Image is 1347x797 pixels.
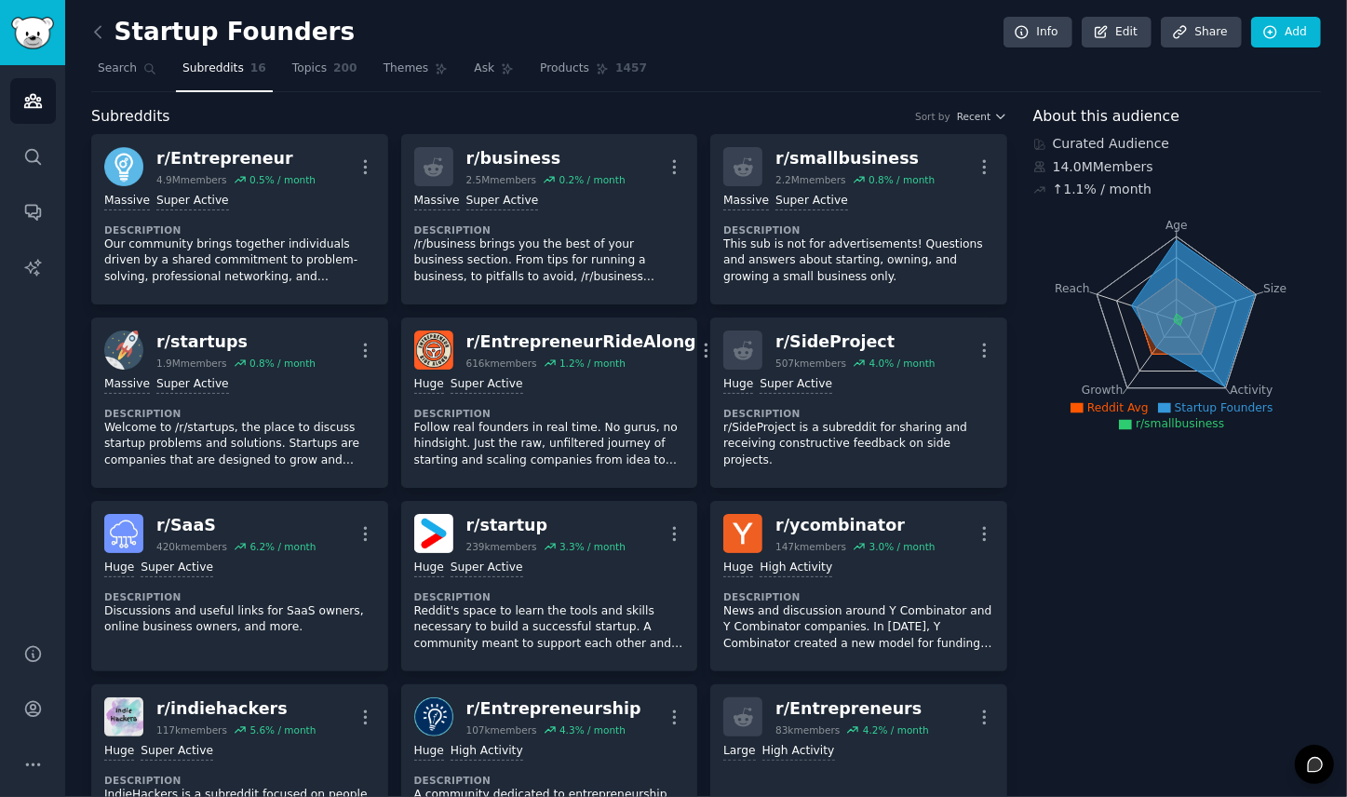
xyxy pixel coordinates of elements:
[414,590,685,603] dt: Description
[1263,281,1286,294] tspan: Size
[775,540,846,553] div: 147k members
[775,331,935,354] div: r/ SideProject
[723,590,994,603] dt: Description
[91,105,170,128] span: Subreddits
[957,110,1007,123] button: Recent
[615,61,647,77] span: 1457
[104,774,375,787] dt: Description
[250,61,266,77] span: 16
[104,236,375,286] p: Our community brings together individuals driven by a shared commitment to problem-solving, profe...
[1055,281,1090,294] tspan: Reach
[559,723,626,736] div: 4.3 % / month
[414,697,453,736] img: Entrepreneurship
[414,236,685,286] p: /r/business brings you the best of your business section. From tips for running a business, to pi...
[1161,17,1241,48] a: Share
[710,317,1007,488] a: r/SideProject507kmembers4.0% / monthHugeSuper ActiveDescriptionr/SideProject is a subreddit for s...
[182,61,244,77] span: Subreddits
[466,723,537,736] div: 107k members
[104,376,150,394] div: Massive
[414,743,444,761] div: Huge
[762,743,835,761] div: High Activity
[249,540,316,553] div: 6.2 % / month
[1082,17,1152,48] a: Edit
[414,774,685,787] dt: Description
[723,407,994,420] dt: Description
[1033,105,1179,128] span: About this audience
[466,193,539,210] div: Super Active
[104,331,143,370] img: startups
[775,193,848,210] div: Super Active
[710,501,1007,671] a: ycombinatorr/ycombinator147kmembers3.0% / monthHugeHigh ActivityDescriptionNews and discussion ar...
[474,61,494,77] span: Ask
[104,147,143,186] img: Entrepreneur
[775,514,935,537] div: r/ ycombinator
[1251,17,1321,48] a: Add
[104,407,375,420] dt: Description
[414,407,685,420] dt: Description
[466,540,537,553] div: 239k members
[414,420,685,469] p: Follow real founders in real time. No gurus, no hindsight. Just the raw, unfiltered journey of st...
[414,603,685,653] p: Reddit's space to learn the tools and skills necessary to build a successful startup. A community...
[775,173,846,186] div: 2.2M members
[466,514,626,537] div: r/ startup
[863,723,929,736] div: 4.2 % / month
[723,514,762,553] img: ycombinator
[91,54,163,92] a: Search
[466,331,696,354] div: r/ EntrepreneurRideAlong
[451,743,523,761] div: High Activity
[723,420,994,469] p: r/SideProject is a subreddit for sharing and receiving constructive feedback on side projects.
[333,61,357,77] span: 200
[466,697,641,721] div: r/ Entrepreneurship
[559,357,626,370] div: 1.2 % / month
[1082,384,1123,397] tspan: Growth
[760,560,832,577] div: High Activity
[869,173,935,186] div: 0.8 % / month
[710,134,1007,304] a: r/smallbusiness2.2Mmembers0.8% / monthMassiveSuper ActiveDescriptionThis sub is not for advertise...
[1087,401,1149,414] span: Reddit Avg
[533,54,653,92] a: Products1457
[466,173,537,186] div: 2.5M members
[869,357,936,370] div: 4.0 % / month
[451,560,523,577] div: Super Active
[249,723,316,736] div: 5.6 % / month
[957,110,990,123] span: Recent
[104,514,143,553] img: SaaS
[775,357,846,370] div: 507k members
[775,723,840,736] div: 83k members
[723,236,994,286] p: This sub is not for advertisements! Questions and answers about starting, owning, and growing a s...
[414,193,460,210] div: Massive
[91,501,388,671] a: SaaSr/SaaS420kmembers6.2% / monthHugeSuper ActiveDescriptionDiscussions and useful links for SaaS...
[1033,134,1321,154] div: Curated Audience
[466,147,626,170] div: r/ business
[286,54,364,92] a: Topics200
[723,193,769,210] div: Massive
[98,61,137,77] span: Search
[104,590,375,603] dt: Description
[760,376,832,394] div: Super Active
[1136,417,1224,430] span: r/smallbusiness
[414,223,685,236] dt: Description
[141,560,213,577] div: Super Active
[141,743,213,761] div: Super Active
[156,147,316,170] div: r/ Entrepreneur
[466,357,537,370] div: 616k members
[540,61,589,77] span: Products
[156,697,316,721] div: r/ indiehackers
[156,173,227,186] div: 4.9M members
[176,54,273,92] a: Subreddits16
[723,560,753,577] div: Huge
[1053,180,1152,199] div: ↑ 1.1 % / month
[451,376,523,394] div: Super Active
[723,603,994,653] p: News and discussion around Y Combinator and Y Combinator companies. In [DATE], Y Combinator creat...
[104,743,134,761] div: Huge
[1004,17,1072,48] a: Info
[559,540,626,553] div: 3.3 % / month
[249,357,316,370] div: 0.8 % / month
[467,54,520,92] a: Ask
[1165,219,1188,232] tspan: Age
[11,17,54,49] img: GummySearch logo
[156,357,227,370] div: 1.9M members
[104,420,375,469] p: Welcome to /r/startups, the place to discuss startup problems and solutions. Startups are compani...
[292,61,327,77] span: Topics
[414,560,444,577] div: Huge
